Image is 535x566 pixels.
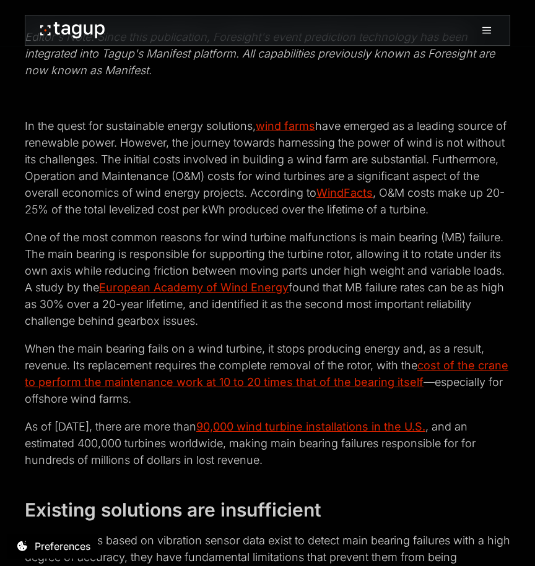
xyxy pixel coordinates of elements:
a: 90,000 wind turbine installations in the U.S. [196,420,425,433]
p: One of the most common reasons for wind turbine malfunctions is main bearing (MB) failure. The ma... [25,229,510,329]
a: WindFacts [316,186,373,199]
p: When the main bearing fails on a wind turbine, it stops producing energy and, as a result, revenu... [25,340,510,407]
a: European Academy of Wind Energy [99,281,289,294]
a: wind farms [256,119,315,132]
em: Editor's Note: Since this publication, Foresight's event prediction technology has been integrate... [25,30,495,77]
p: ‍ [25,90,510,106]
div: Preferences [35,539,90,554]
h2: Existing solutions are insufficient [25,498,510,522]
p: As of [DATE], there are more than , and an estimated 400,000 turbines worldwide, making main bear... [25,418,510,468]
p: In the quest for sustainable energy solutions, have emerged as a leading source of renewable powe... [25,118,510,218]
